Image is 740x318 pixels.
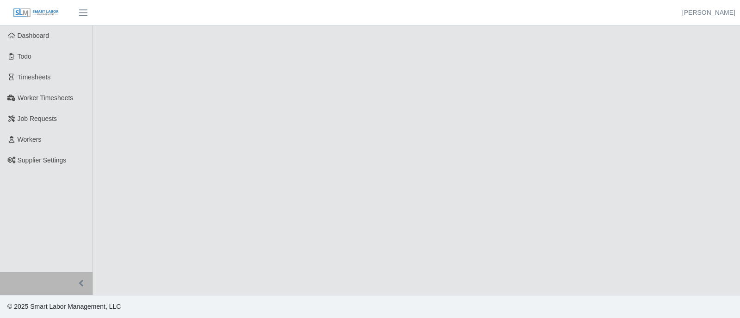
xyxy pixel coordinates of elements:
span: Todo [18,53,31,60]
span: Job Requests [18,115,57,122]
img: SLM Logo [13,8,59,18]
span: Timesheets [18,73,51,81]
span: Dashboard [18,32,49,39]
span: Supplier Settings [18,156,67,164]
span: Workers [18,136,42,143]
a: [PERSON_NAME] [682,8,735,18]
span: © 2025 Smart Labor Management, LLC [7,303,121,310]
span: Worker Timesheets [18,94,73,102]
